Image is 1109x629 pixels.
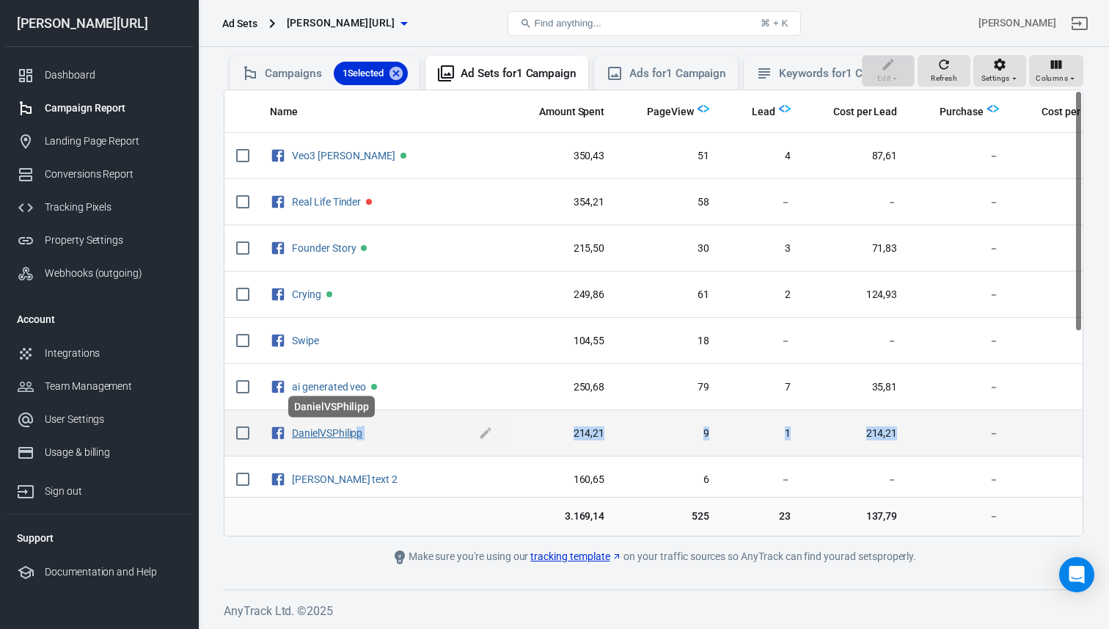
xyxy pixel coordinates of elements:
[45,101,181,116] div: Campaign Report
[292,288,323,299] span: Crying
[366,199,372,205] span: Paused
[5,469,193,508] a: Sign out
[292,335,321,345] span: Swipe
[292,473,400,484] span: Daniel long text 2
[535,18,601,29] span: Find anything...
[323,548,984,566] div: Make sure you're using our on your traffic sources so AnyTrack can find your ad sets properly.
[292,150,398,160] span: Veo3 Steve Jobs
[224,602,1083,620] h6: AnyTrack Ltd. © 2025
[45,412,181,427] div: User Settings
[334,62,409,85] div: 1Selected
[628,380,709,395] span: 79
[270,193,286,211] svg: Facebook Ads
[628,105,694,120] span: PageView
[508,11,801,36] button: Find anything...⌘ + K
[918,55,970,87] button: Refresh
[920,195,999,210] span: －
[814,426,897,441] span: 214,21
[270,286,286,303] svg: Facebook Ads
[628,334,709,349] span: 18
[833,103,897,120] span: The average cost for each "Lead" event
[45,134,181,149] div: Landing Page Report
[814,509,897,524] span: 137,79
[539,103,605,120] span: The estimated total amount of money you've spent on your campaign, ad set or ad during its schedule.
[292,335,319,346] a: Swipe
[628,241,709,256] span: 30
[920,509,999,524] span: －
[292,150,395,161] a: Veo3 [PERSON_NAME]
[520,288,605,302] span: 249,86
[733,473,791,487] span: －
[361,245,367,251] span: Active
[973,55,1026,87] button: Settings
[628,149,709,164] span: 51
[814,473,897,487] span: －
[5,92,193,125] a: Campaign Report
[733,288,791,302] span: 2
[733,380,791,395] span: 7
[334,66,393,81] span: 1 Selected
[45,167,181,182] div: Conversions Report
[628,509,709,524] span: 525
[292,242,356,254] a: Founder Story
[5,17,193,30] div: [PERSON_NAME][URL]
[987,103,999,114] img: Logo
[5,224,193,257] a: Property Settings
[270,105,298,120] span: Name
[931,72,957,85] span: Refresh
[45,564,181,580] div: Documentation and Help
[520,241,605,256] span: 215,50
[5,191,193,224] a: Tracking Pixels
[628,288,709,302] span: 61
[779,103,791,114] img: Logo
[292,427,365,437] span: DanielVSPhilipp
[733,334,791,349] span: －
[45,484,181,499] div: Sign out
[292,381,368,391] span: ai generated veo
[270,239,286,257] svg: Facebook Ads
[520,149,605,164] span: 350,43
[45,379,181,394] div: Team Management
[833,105,897,120] span: Cost per Lead
[5,59,193,92] a: Dashboard
[940,105,984,120] span: Purchase
[814,334,897,349] span: －
[5,257,193,290] a: Webhooks (outgoing)
[520,380,605,395] span: 250,68
[733,509,791,524] span: 23
[814,149,897,164] span: 87,61
[520,334,605,349] span: 104,55
[5,302,193,337] li: Account
[1029,55,1083,87] button: Columns
[45,346,181,361] div: Integrations
[520,509,605,524] span: 3.169,14
[224,90,1083,536] div: scrollable content
[270,424,286,442] svg: Facebook Ads
[920,426,999,441] span: －
[733,149,791,164] span: 4
[292,381,366,393] a: ai generated veo
[45,200,181,215] div: Tracking Pixels
[5,337,193,370] a: Integrations
[1059,557,1094,592] div: Open Intercom Messenger
[752,105,775,120] span: Lead
[530,549,621,564] a: tracking template
[814,288,897,302] span: 124,93
[292,473,398,485] a: [PERSON_NAME] text 2
[920,288,999,302] span: －
[920,380,999,395] span: －
[920,334,999,349] span: －
[270,378,286,396] svg: Facebook Ads
[5,403,193,436] a: User Settings
[5,125,193,158] a: Landing Page Report
[733,195,791,210] span: －
[288,396,375,418] div: DanielVSPhilipp
[981,72,1010,85] span: Settings
[5,520,193,556] li: Support
[5,158,193,191] a: Conversions Report
[520,473,605,487] span: 160,65
[647,105,694,120] span: PageView
[5,370,193,403] a: Team Management
[920,149,999,164] span: －
[281,10,413,37] button: [PERSON_NAME][URL]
